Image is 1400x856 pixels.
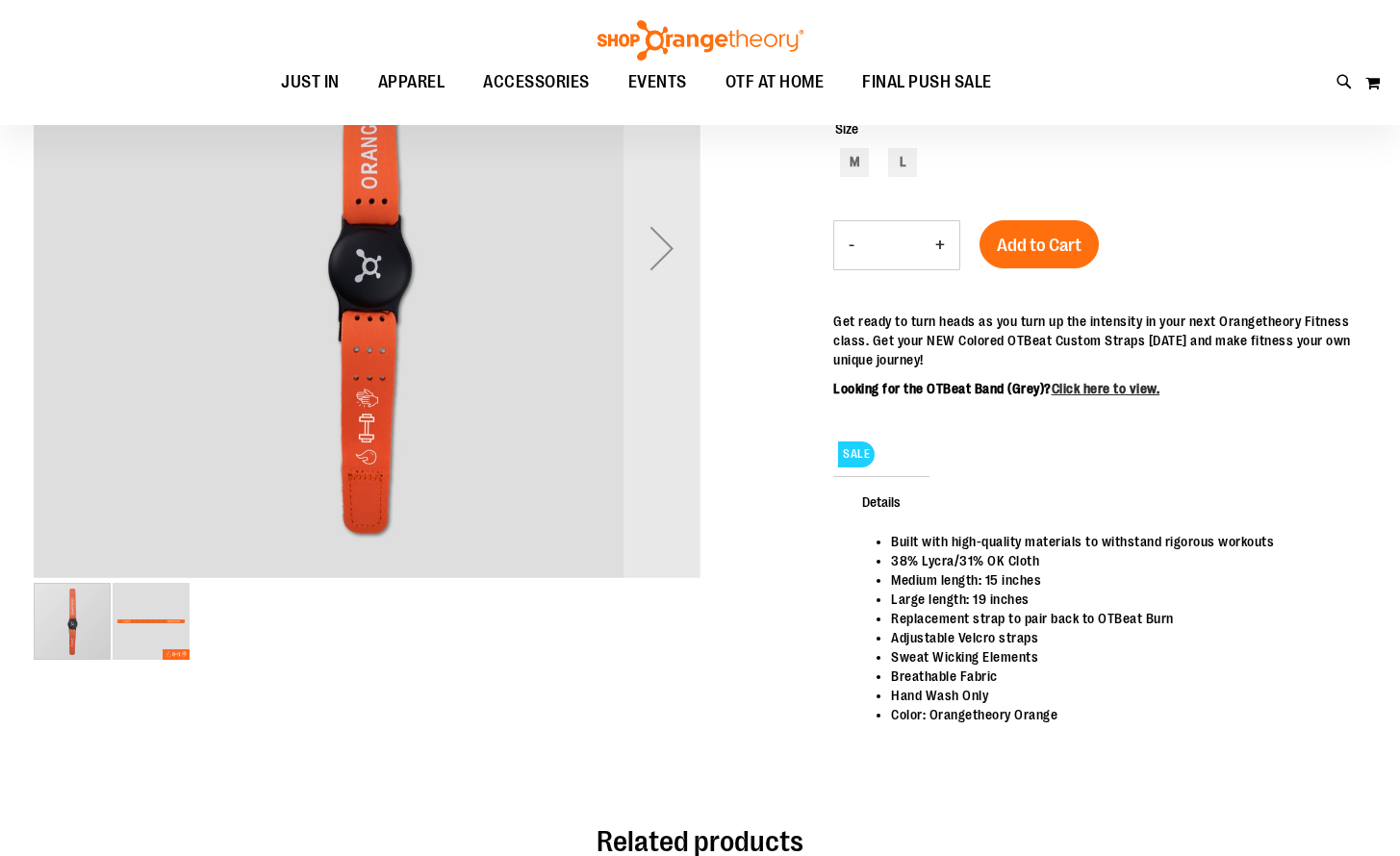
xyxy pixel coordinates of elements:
[980,220,1099,268] button: Add to Cart
[281,61,340,104] span: JUST IN
[891,609,1347,628] li: Replacement strap to pair back to OTBeat Burn
[891,705,1347,724] li: Color: Orangetheory Orange
[891,647,1347,667] li: Sweat Wicking Elements
[888,148,917,177] div: L
[843,61,1011,104] a: FINAL PUSH SALE
[840,148,869,177] div: M
[833,476,929,526] span: Details
[891,570,1347,590] li: Medium length: 15 inches
[835,121,858,137] span: Size
[359,61,465,105] a: APPAREL
[34,581,113,662] div: image 1 of 2
[595,20,806,61] img: Shop Orangetheory
[891,667,1347,686] li: Breathable Fabric
[706,61,844,105] a: OTF AT HOME
[609,61,706,105] a: EVENTS
[891,551,1347,570] li: 38% Lycra/31% OK Cloth
[869,222,921,268] input: Product quantity
[378,61,445,104] span: APPAREL
[1052,381,1160,396] a: Click here to view.
[891,686,1347,705] li: Hand Wash Only
[891,590,1347,609] li: Large length: 19 inches
[997,235,1082,256] span: Add to Cart
[833,381,1159,396] b: Looking for the OTBeat Band (Grey)?
[483,61,590,104] span: ACCESSORIES
[891,532,1347,551] li: Built with high-quality materials to withstand rigorous workouts
[262,61,359,105] a: JUST IN
[921,221,959,269] button: Increase product quantity
[725,61,825,104] span: OTF AT HOME
[838,441,875,467] span: SALE
[862,61,992,104] span: FINAL PUSH SALE
[891,628,1347,647] li: Adjustable Velcro straps
[628,61,687,104] span: EVENTS
[833,312,1366,369] p: Get ready to turn heads as you turn up the intensity in your next Orangetheory Fitness class. Get...
[464,61,609,105] a: ACCESSORIES
[834,221,869,269] button: Decrease product quantity
[113,583,190,660] img: OTBeat Band
[113,581,190,662] div: image 2 of 2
